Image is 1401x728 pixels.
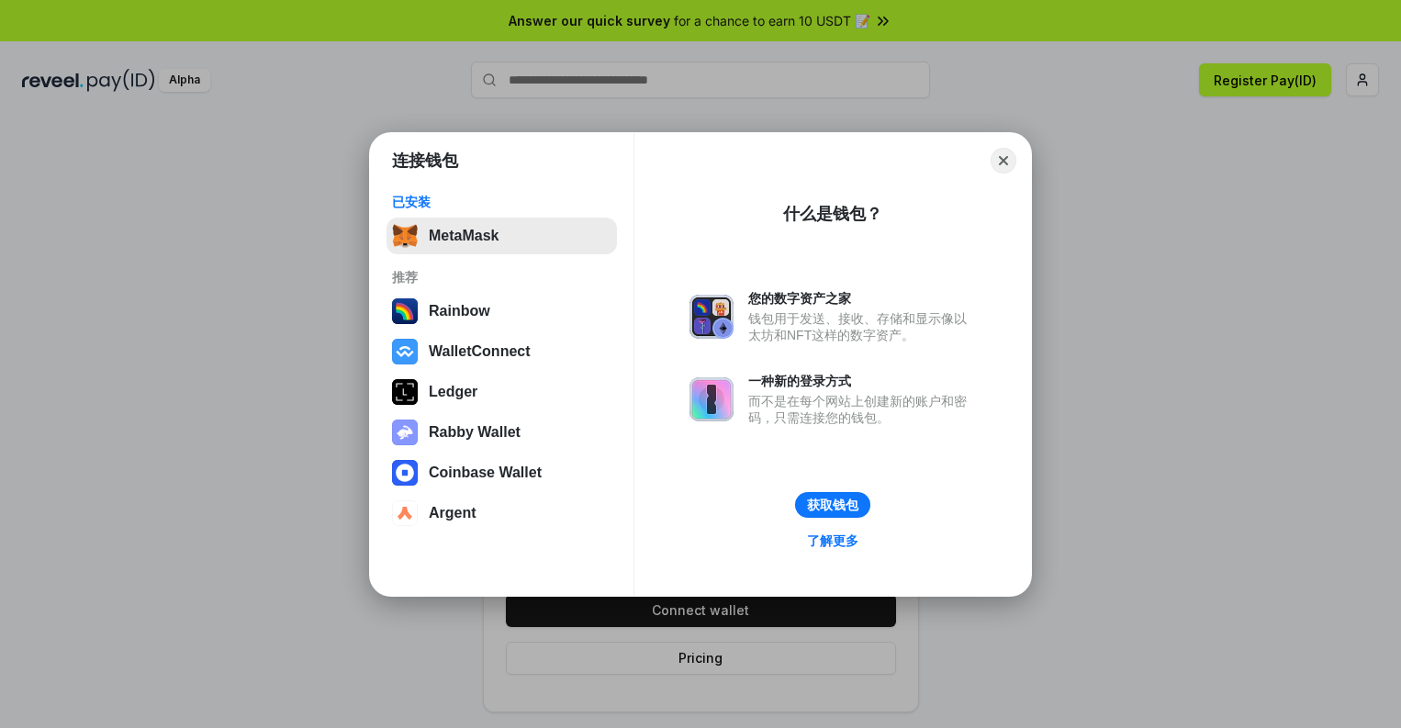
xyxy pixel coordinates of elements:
img: svg+xml,%3Csvg%20width%3D%2228%22%20height%3D%2228%22%20viewBox%3D%220%200%2028%2028%22%20fill%3D... [392,339,418,364]
div: 钱包用于发送、接收、存储和显示像以太坊和NFT这样的数字资产。 [748,310,976,343]
button: Rabby Wallet [387,414,617,451]
div: MetaMask [429,228,499,244]
img: svg+xml,%3Csvg%20xmlns%3D%22http%3A%2F%2Fwww.w3.org%2F2000%2Fsvg%22%20fill%3D%22none%22%20viewBox... [689,377,734,421]
div: Rabby Wallet [429,424,521,441]
button: WalletConnect [387,333,617,370]
img: svg+xml,%3Csvg%20width%3D%2228%22%20height%3D%2228%22%20viewBox%3D%220%200%2028%2028%22%20fill%3D... [392,460,418,486]
button: MetaMask [387,218,617,254]
div: 获取钱包 [807,497,858,513]
img: svg+xml,%3Csvg%20fill%3D%22none%22%20height%3D%2233%22%20viewBox%3D%220%200%2035%2033%22%20width%... [392,223,418,249]
div: 一种新的登录方式 [748,373,976,389]
div: 而不是在每个网站上创建新的账户和密码，只需连接您的钱包。 [748,393,976,426]
button: Rainbow [387,293,617,330]
button: Close [991,148,1016,174]
div: 什么是钱包？ [783,203,882,225]
div: 已安装 [392,194,611,210]
div: Ledger [429,384,477,400]
div: WalletConnect [429,343,531,360]
img: svg+xml,%3Csvg%20xmlns%3D%22http%3A%2F%2Fwww.w3.org%2F2000%2Fsvg%22%20fill%3D%22none%22%20viewBox... [689,295,734,339]
div: Coinbase Wallet [429,465,542,481]
img: svg+xml,%3Csvg%20xmlns%3D%22http%3A%2F%2Fwww.w3.org%2F2000%2Fsvg%22%20fill%3D%22none%22%20viewBox... [392,420,418,445]
div: 您的数字资产之家 [748,290,976,307]
div: Rainbow [429,303,490,319]
div: 了解更多 [807,532,858,549]
img: svg+xml,%3Csvg%20xmlns%3D%22http%3A%2F%2Fwww.w3.org%2F2000%2Fsvg%22%20width%3D%2228%22%20height%3... [392,379,418,405]
button: Ledger [387,374,617,410]
a: 了解更多 [796,529,869,553]
h1: 连接钱包 [392,150,458,172]
div: 推荐 [392,269,611,286]
div: Argent [429,505,476,521]
img: svg+xml,%3Csvg%20width%3D%2228%22%20height%3D%2228%22%20viewBox%3D%220%200%2028%2028%22%20fill%3D... [392,500,418,526]
img: svg+xml,%3Csvg%20width%3D%22120%22%20height%3D%22120%22%20viewBox%3D%220%200%20120%20120%22%20fil... [392,298,418,324]
button: Argent [387,495,617,532]
button: 获取钱包 [795,492,870,518]
button: Coinbase Wallet [387,454,617,491]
